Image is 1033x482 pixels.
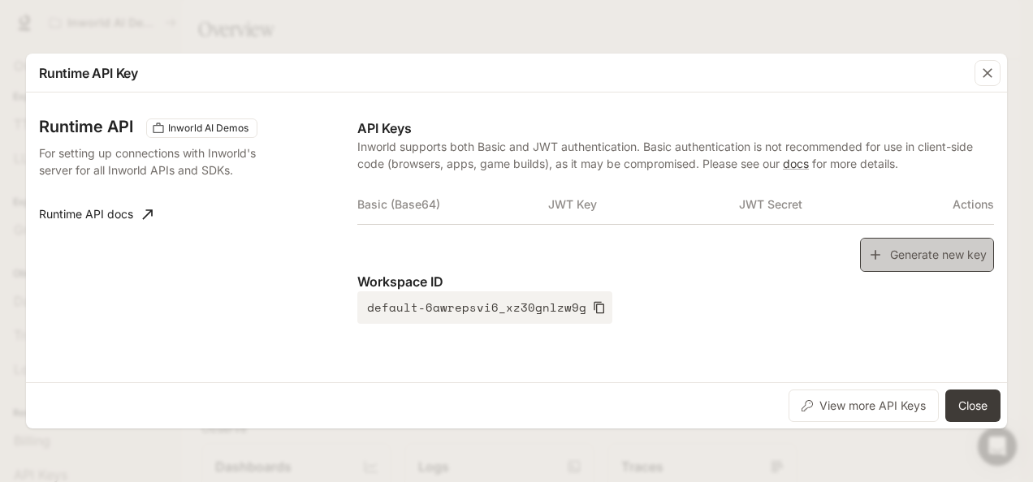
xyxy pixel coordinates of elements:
[783,157,809,170] a: docs
[39,144,268,179] p: For setting up connections with Inworld's server for all Inworld APIs and SDKs.
[357,272,994,291] p: Workspace ID
[162,121,255,136] span: Inworld AI Demos
[548,185,739,224] th: JWT Key
[739,185,930,224] th: JWT Secret
[357,118,994,138] p: API Keys
[789,389,939,422] button: View more API Keys
[357,185,548,224] th: Basic (Base64)
[860,238,994,273] button: Generate new key
[39,63,138,83] p: Runtime API Key
[945,389,1001,422] button: Close
[32,198,159,230] a: Runtime API docs
[357,291,612,324] button: default-6awrepsvi6_xz30gnlzw9g
[931,185,994,224] th: Actions
[357,138,994,172] p: Inworld supports both Basic and JWT authentication. Basic authentication is not recommended for u...
[146,118,257,138] div: These keys will apply to your current workspace only
[39,118,133,135] h3: Runtime API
